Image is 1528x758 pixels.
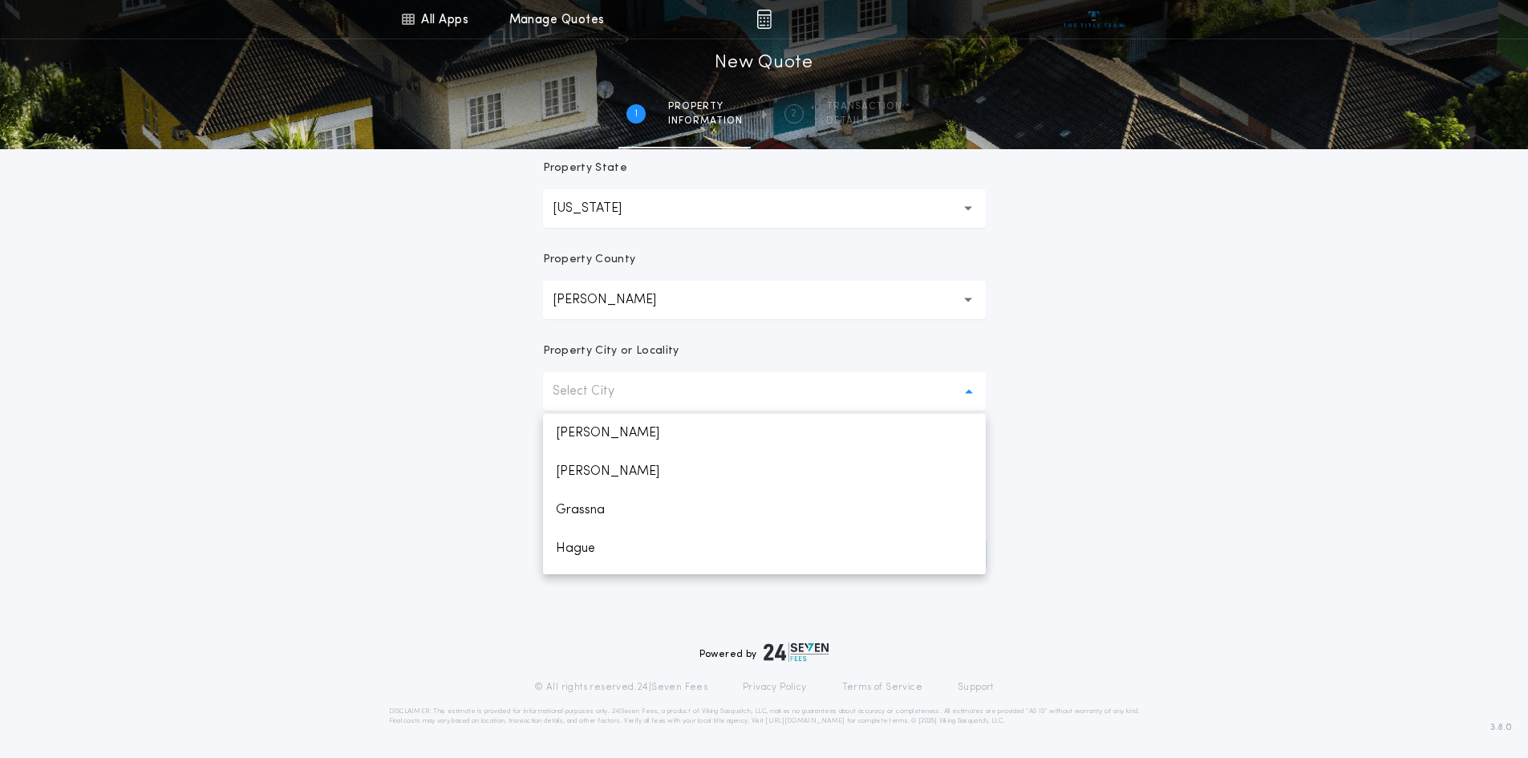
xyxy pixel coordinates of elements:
[543,452,986,491] p: [PERSON_NAME]
[765,718,845,724] a: [URL][DOMAIN_NAME]
[842,681,922,694] a: Terms of Service
[543,414,986,452] p: [PERSON_NAME]
[1064,11,1124,27] img: vs-icon
[699,642,829,662] div: Powered by
[764,642,829,662] img: logo
[543,414,986,574] ul: Select City
[553,382,640,401] p: Select City
[668,115,743,128] span: information
[543,343,679,359] p: Property City or Locality
[543,252,636,268] p: Property County
[543,281,986,319] button: [PERSON_NAME]
[553,290,682,310] p: [PERSON_NAME]
[543,372,986,411] button: Select City
[634,107,638,120] h2: 1
[826,100,902,113] span: Transaction
[553,199,647,218] p: [US_STATE]
[756,10,772,29] img: img
[543,160,627,176] p: Property State
[743,681,807,694] a: Privacy Policy
[715,51,813,76] h1: New Quote
[1490,720,1512,735] span: 3.8.0
[543,529,986,568] p: Hague
[826,115,902,128] span: details
[543,568,986,606] p: [PERSON_NAME]
[543,189,986,228] button: [US_STATE]
[958,681,994,694] a: Support
[389,707,1140,726] p: DISCLAIMER: This estimate is provided for informational purposes only. 24|Seven Fees, a product o...
[791,107,796,120] h2: 2
[543,491,986,529] p: Grassna
[534,681,707,694] p: © All rights reserved. 24|Seven Fees
[668,100,743,113] span: Property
